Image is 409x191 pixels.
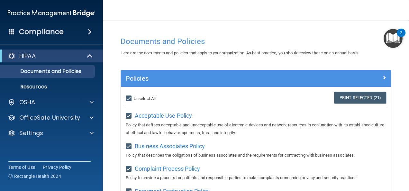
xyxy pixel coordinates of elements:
[126,96,133,101] input: Unselect All
[384,29,403,48] button: Open Resource Center, 2 new notifications
[135,165,200,172] span: Complaint Process Policy
[126,151,386,159] p: Policy that describes the obligations of business associates and the requirements for contracting...
[334,92,386,104] a: Print Selected (21)
[4,68,92,75] p: Documents and Policies
[19,114,80,122] p: OfficeSafe University
[126,75,319,82] h5: Policies
[8,7,95,20] img: PMB logo
[135,112,192,119] span: Acceptable Use Policy
[126,174,386,182] p: Policy to provide a process for patients and responsible parties to make complaints concerning pr...
[43,164,72,170] a: Privacy Policy
[121,37,391,46] h4: Documents and Policies
[19,52,36,60] p: HIPAA
[134,96,156,101] span: Unselect All
[377,147,401,171] iframe: Drift Widget Chat Controller
[8,52,93,60] a: HIPAA
[19,98,35,106] p: OSHA
[8,173,61,179] span: Ⓒ Rectangle Health 2024
[8,129,94,137] a: Settings
[135,143,205,150] span: Business Associates Policy
[126,73,386,84] a: Policies
[126,121,386,137] p: Policy that defines acceptable and unacceptable use of electronic devices and network resources i...
[19,129,43,137] p: Settings
[4,84,92,90] p: Resources
[8,164,35,170] a: Terms of Use
[8,98,94,106] a: OSHA
[19,27,64,36] h4: Compliance
[121,50,359,55] span: Here are the documents and policies that apply to your organization. As best practice, you should...
[400,33,402,41] div: 2
[8,114,94,122] a: OfficeSafe University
